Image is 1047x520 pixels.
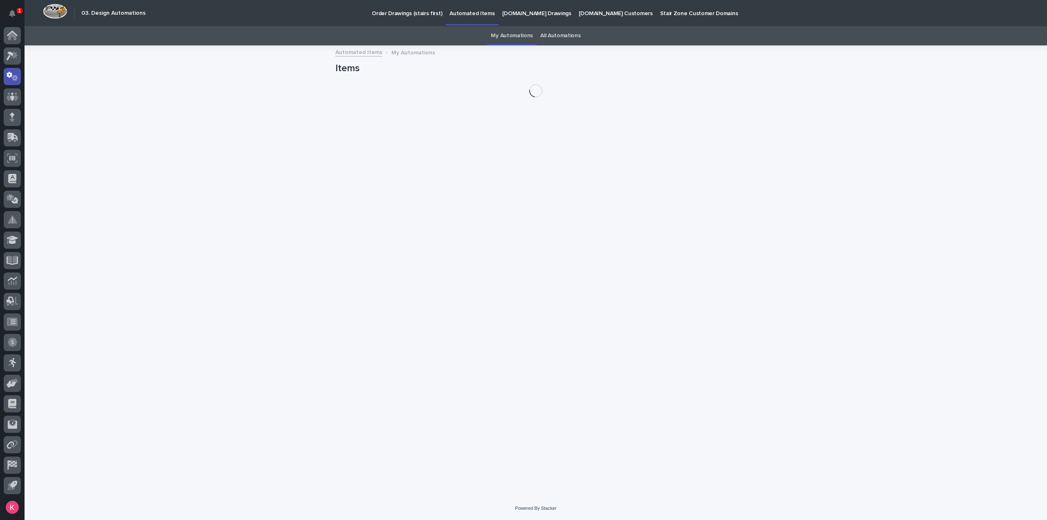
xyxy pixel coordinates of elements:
p: 1 [18,8,21,14]
a: My Automations [491,26,533,45]
a: Automated Items [335,47,382,56]
div: Notifications1 [10,10,21,23]
a: Powered By Stacker [515,506,556,511]
h2: 03. Design Automations [81,10,146,17]
button: users-avatar [4,499,21,516]
p: My Automations [391,47,435,56]
button: Notifications [4,5,21,22]
h1: Items [335,63,736,74]
img: Workspace Logo [43,4,67,19]
a: All Automations [540,26,580,45]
